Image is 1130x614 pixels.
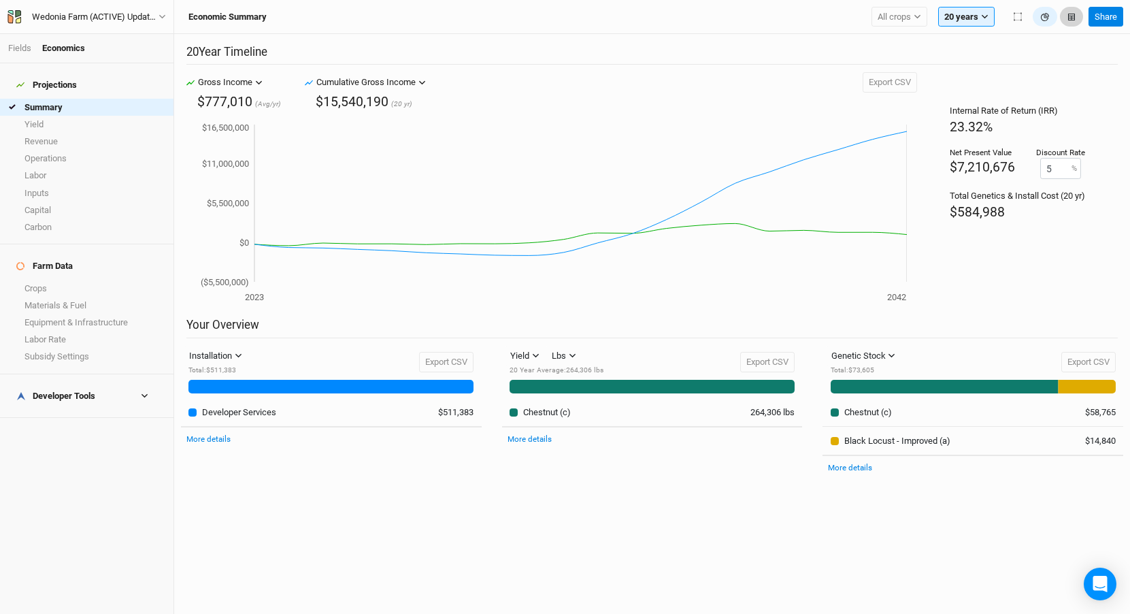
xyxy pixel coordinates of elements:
div: Farm Data [16,261,73,272]
td: $511,383 [421,399,481,427]
h3: Economic Summary [188,12,267,22]
div: Wedonia Farm (ACTIVE) Updated [32,10,159,24]
button: Export CSV [863,72,917,93]
span: $584,988 [950,204,1005,220]
div: Cumulative Gross Income [316,76,416,89]
span: All crops [878,10,911,24]
tspan: ($5,500,000) [201,277,249,287]
button: Cumulative Gross Income [313,72,429,93]
div: Genetic Stock [831,349,886,363]
a: More details [828,463,872,472]
button: Lbs [546,346,582,366]
div: Black Locust - Improved (a) [844,435,950,447]
input: 0 [1040,158,1081,179]
button: Yield [504,346,546,366]
a: More details [508,434,552,444]
h2: Your Overview [186,318,1118,338]
button: Gross Income [195,72,266,93]
div: $15,540,190 [316,93,388,111]
div: Projections [16,80,77,91]
div: Developer Services [202,406,276,419]
div: Gross Income [198,76,252,89]
td: 264,306 lbs [742,399,802,427]
div: Installation [189,349,232,363]
h2: 20 Year Timeline [186,45,1118,65]
button: Installation [183,346,248,366]
div: Chestnut (c) [523,406,571,419]
button: All crops [871,7,927,27]
button: Share [1089,7,1123,27]
button: Wedonia Farm (ACTIVE) Updated [7,10,167,25]
tspan: $5,500,000 [207,198,249,208]
div: Discount Rate [1036,147,1085,158]
div: Chestnut (c) [844,406,892,419]
td: $58,765 [1063,399,1123,427]
label: % [1071,163,1077,174]
div: Total Genetics & Install Cost (20 yr) [950,190,1085,202]
tspan: $0 [239,238,249,248]
button: 20 years [938,7,995,27]
div: Open Intercom Messenger [1084,568,1116,600]
a: Fields [8,43,31,53]
div: 20 Year Average : 264,306 lbs [510,366,603,376]
div: Lbs [552,349,566,363]
tspan: 2042 [887,292,906,302]
tspan: 2023 [245,292,264,302]
td: $14,840 [1063,427,1123,455]
span: (20 yr) [391,99,412,110]
span: $7,210,676 [950,159,1015,175]
div: Economics [42,42,85,54]
div: Total : $73,605 [831,366,902,376]
a: More details [186,434,231,444]
button: Export CSV [419,352,473,372]
h4: Developer Tools [8,383,165,410]
span: 23.32% [950,119,993,135]
div: Net Present Value [950,147,1015,158]
tspan: $16,500,000 [202,123,249,133]
div: Total : $511,383 [188,366,248,376]
button: Genetic Stock [825,346,902,366]
div: Yield [510,349,529,363]
div: $777,010 [197,93,252,111]
tspan: $11,000,000 [202,159,249,169]
button: Export CSV [740,352,795,372]
div: Developer Tools [16,391,95,402]
button: Export CSV [1061,352,1116,372]
span: (Avg/yr) [255,99,281,110]
div: Internal Rate of Return (IRR) [950,105,1085,117]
